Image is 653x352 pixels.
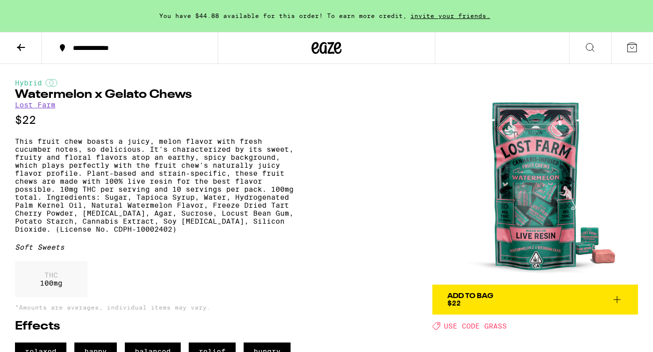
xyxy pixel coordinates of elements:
span: invite your friends. [407,12,494,19]
div: 100 mg [15,261,87,297]
span: You have $44.88 available for this order! To earn more credit, [159,12,407,19]
p: *Amounts are averages, individual items may vary. [15,304,303,311]
span: $22 [447,299,461,307]
div: Add To Bag [447,293,493,300]
button: Add To Bag$22 [432,285,638,315]
img: Lost Farm - Watermelon x Gelato Chews [432,79,638,285]
p: This fruit chew boasts a juicy, melon flavor with fresh cucumber notes‚ so delicious. It's charac... [15,137,303,233]
h2: Effects [15,321,303,333]
img: hybridColor.svg [45,79,57,87]
div: Hybrid [15,79,303,87]
a: Lost Farm [15,101,55,109]
span: USE CODE GRASS [444,322,507,330]
h1: Watermelon x Gelato Chews [15,89,303,101]
p: THC [40,271,62,279]
p: $22 [15,114,303,126]
div: Soft Sweets [15,243,303,251]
